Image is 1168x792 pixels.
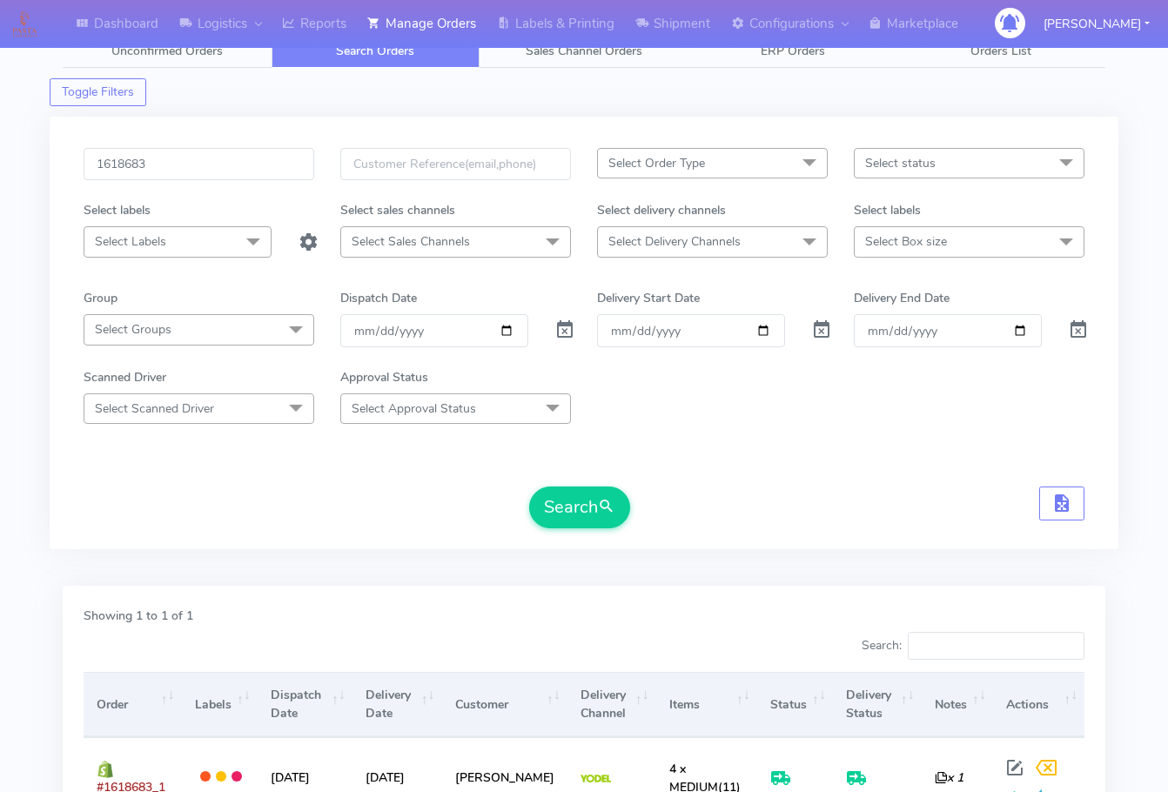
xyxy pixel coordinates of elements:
th: Order: activate to sort column ascending [84,672,182,737]
span: Search Orders [336,43,414,59]
label: Search: [862,632,1084,660]
label: Select sales channels [340,201,455,219]
span: Select Order Type [608,155,705,171]
input: Customer Reference(email,phone) [340,148,571,180]
span: Select Box size [865,233,947,250]
th: Status: activate to sort column ascending [757,672,833,737]
span: Select Labels [95,233,166,250]
button: Toggle Filters [50,78,146,106]
label: Showing 1 to 1 of 1 [84,607,193,625]
label: Dispatch Date [340,289,417,307]
span: Select Delivery Channels [608,233,741,250]
th: Actions: activate to sort column ascending [993,672,1084,737]
button: Search [529,487,630,528]
th: Items: activate to sort column ascending [656,672,757,737]
label: Select labels [84,201,151,219]
th: Labels: activate to sort column ascending [182,672,258,737]
ul: Tabs [63,34,1105,68]
label: Select delivery channels [597,201,726,219]
input: Search: [908,632,1084,660]
th: Notes: activate to sort column ascending [922,672,993,737]
label: Delivery End Date [854,289,950,307]
th: Delivery Status: activate to sort column ascending [833,672,922,737]
th: Customer: activate to sort column ascending [441,672,567,737]
span: Select Approval Status [352,400,476,417]
span: Select Groups [95,321,171,338]
span: Unconfirmed Orders [111,43,223,59]
i: x 1 [935,769,963,786]
span: Select status [865,155,936,171]
span: Select Sales Channels [352,233,470,250]
span: ERP Orders [761,43,825,59]
th: Delivery Channel: activate to sort column ascending [567,672,656,737]
label: Approval Status [340,368,428,386]
img: shopify.png [97,761,114,778]
button: [PERSON_NAME] [1030,6,1163,42]
span: Select Scanned Driver [95,400,214,417]
label: Group [84,289,117,307]
input: Order Id [84,148,314,180]
img: Yodel [581,775,611,783]
th: Delivery Date: activate to sort column ascending [352,672,442,737]
label: Select labels [854,201,921,219]
label: Scanned Driver [84,368,166,386]
span: Sales Channel Orders [526,43,642,59]
span: Orders List [970,43,1031,59]
label: Delivery Start Date [597,289,700,307]
th: Dispatch Date: activate to sort column ascending [258,672,352,737]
